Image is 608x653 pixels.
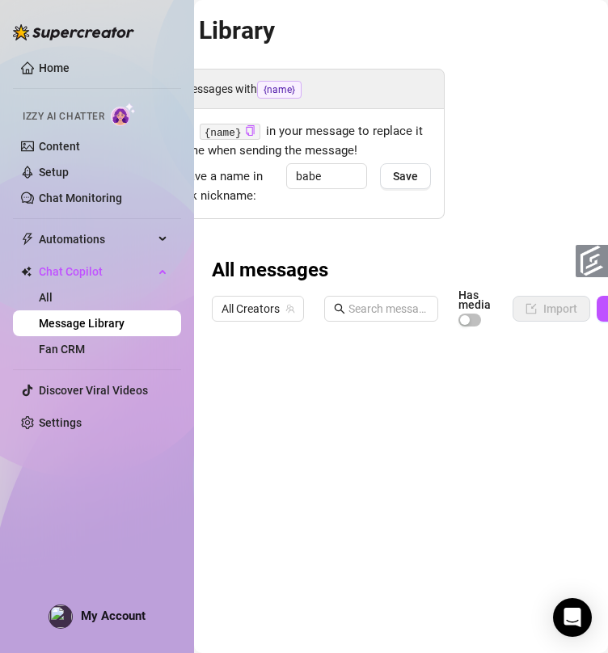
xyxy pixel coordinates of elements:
a: Home [39,61,70,74]
a: All [39,291,53,304]
span: Chat Copilot [39,259,154,284]
span: My Account [81,609,146,623]
input: Search messages [348,300,429,318]
article: Has media [458,290,513,310]
span: copy [245,125,255,136]
span: Automations [39,226,154,252]
img: AI Chatter [111,103,136,126]
a: Chat Monitoring [39,192,122,204]
button: Import [513,296,590,322]
a: Setup [39,166,69,179]
a: Discover Viral Videos [39,384,148,397]
div: Open Intercom Messenger [553,598,592,637]
code: {name} [200,124,260,141]
span: thunderbolt [21,233,34,246]
img: Chat Copilot [21,266,32,277]
a: Content [39,140,80,153]
a: Fan CRM [39,343,85,356]
img: logo-BBDzfeDw.svg [13,24,134,40]
button: Click to Copy [245,125,255,137]
span: Izzy AI Chatter [23,109,104,124]
button: Save [380,163,431,189]
a: Settings [39,416,82,429]
span: Personalize your messages with [96,80,431,99]
span: team [285,304,295,314]
span: Save [393,170,418,183]
img: profilePics%2FpPO1ohh4ZhOv2Kznd3YYJfUuvdV2.jpeg [49,605,72,628]
span: search [334,303,345,314]
h3: All messages [212,258,328,284]
a: Message Library [39,317,125,330]
div: Personalize your messages with{name} [64,70,444,108]
span: All Creators [222,297,294,321]
span: {name} [257,81,302,99]
span: Insert the placeholder in your message to replace it with the fan’s first name when sending the m... [77,122,431,160]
